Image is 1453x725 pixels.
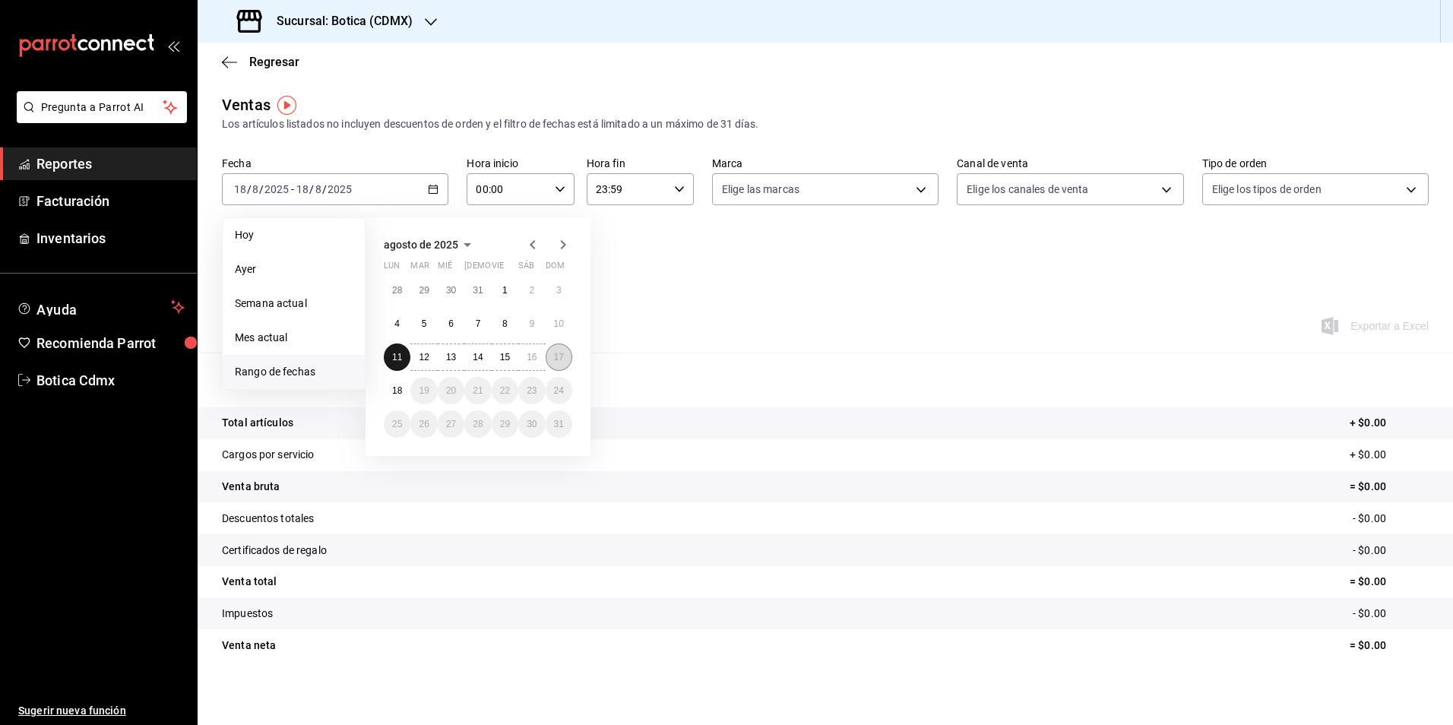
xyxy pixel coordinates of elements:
span: / [322,183,327,195]
abbr: 27 de agosto de 2025 [446,419,456,429]
span: Ayer [235,261,353,277]
input: ---- [264,183,290,195]
button: 13 de agosto de 2025 [438,344,464,371]
button: 12 de agosto de 2025 [410,344,437,371]
a: Pregunta a Parrot AI [11,110,187,126]
h3: Sucursal: Botica (CDMX) [264,12,413,30]
abbr: 20 de agosto de 2025 [446,385,456,396]
span: Semana actual [235,296,353,312]
abbr: 16 de agosto de 2025 [527,352,537,362]
abbr: 6 de agosto de 2025 [448,318,454,329]
abbr: 23 de agosto de 2025 [527,385,537,396]
button: 6 de agosto de 2025 [438,310,464,337]
abbr: 30 de julio de 2025 [446,285,456,296]
abbr: 18 de agosto de 2025 [392,385,402,396]
button: 31 de julio de 2025 [464,277,491,304]
button: open_drawer_menu [167,40,179,52]
button: 21 de agosto de 2025 [464,377,491,404]
abbr: 1 de agosto de 2025 [502,285,508,296]
abbr: 13 de agosto de 2025 [446,352,456,362]
button: Pregunta a Parrot AI [17,91,187,123]
span: Elige las marcas [722,182,799,197]
span: Hoy [235,227,353,243]
abbr: 24 de agosto de 2025 [554,385,564,396]
abbr: 11 de agosto de 2025 [392,352,402,362]
label: Marca [712,158,939,169]
span: Elige los canales de venta [967,182,1088,197]
abbr: 10 de agosto de 2025 [554,318,564,329]
input: -- [252,183,259,195]
abbr: 3 de agosto de 2025 [556,285,562,296]
button: 24 de agosto de 2025 [546,377,572,404]
span: Botica Cdmx [36,370,185,391]
abbr: 21 de agosto de 2025 [473,385,483,396]
button: Regresar [222,55,299,69]
button: 18 de agosto de 2025 [384,377,410,404]
button: 23 de agosto de 2025 [518,377,545,404]
label: Tipo de orden [1202,158,1429,169]
p: Resumen [222,371,1429,389]
p: Venta neta [222,638,276,654]
p: = $0.00 [1350,479,1429,495]
button: 17 de agosto de 2025 [546,344,572,371]
abbr: 31 de julio de 2025 [473,285,483,296]
abbr: domingo [546,261,565,277]
label: Canal de venta [957,158,1183,169]
span: - [291,183,294,195]
p: Impuestos [222,606,273,622]
button: 14 de agosto de 2025 [464,344,491,371]
abbr: 14 de agosto de 2025 [473,352,483,362]
abbr: 4 de agosto de 2025 [394,318,400,329]
input: -- [315,183,322,195]
button: 5 de agosto de 2025 [410,310,437,337]
span: Ayuda [36,298,165,316]
p: + $0.00 [1350,447,1429,463]
abbr: 5 de agosto de 2025 [422,318,427,329]
abbr: sábado [518,261,534,277]
p: - $0.00 [1353,606,1429,622]
button: 25 de agosto de 2025 [384,410,410,438]
abbr: 15 de agosto de 2025 [500,352,510,362]
button: 7 de agosto de 2025 [464,310,491,337]
button: 31 de agosto de 2025 [546,410,572,438]
p: + $0.00 [1350,415,1429,431]
abbr: 2 de agosto de 2025 [529,285,534,296]
abbr: 17 de agosto de 2025 [554,352,564,362]
button: 30 de agosto de 2025 [518,410,545,438]
div: Los artículos listados no incluyen descuentos de orden y el filtro de fechas está limitado a un m... [222,116,1429,132]
abbr: 9 de agosto de 2025 [529,318,534,329]
button: 28 de agosto de 2025 [464,410,491,438]
p: - $0.00 [1353,543,1429,559]
span: agosto de 2025 [384,239,458,251]
div: Ventas [222,93,271,116]
button: 8 de agosto de 2025 [492,310,518,337]
img: Tooltip marker [277,96,296,115]
button: 27 de agosto de 2025 [438,410,464,438]
span: Recomienda Parrot [36,333,185,353]
span: Inventarios [36,228,185,249]
span: Rango de fechas [235,364,353,380]
span: Reportes [36,154,185,174]
p: - $0.00 [1353,511,1429,527]
abbr: 22 de agosto de 2025 [500,385,510,396]
button: 19 de agosto de 2025 [410,377,437,404]
span: Elige los tipos de orden [1212,182,1322,197]
input: -- [233,183,247,195]
button: 10 de agosto de 2025 [546,310,572,337]
abbr: 25 de agosto de 2025 [392,419,402,429]
button: 28 de julio de 2025 [384,277,410,304]
abbr: jueves [464,261,554,277]
abbr: viernes [492,261,504,277]
span: Sugerir nueva función [18,703,185,719]
label: Hora fin [587,158,694,169]
button: 20 de agosto de 2025 [438,377,464,404]
span: / [247,183,252,195]
button: 16 de agosto de 2025 [518,344,545,371]
button: 29 de julio de 2025 [410,277,437,304]
button: 30 de julio de 2025 [438,277,464,304]
input: -- [296,183,309,195]
abbr: 31 de agosto de 2025 [554,419,564,429]
button: 3 de agosto de 2025 [546,277,572,304]
input: ---- [327,183,353,195]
